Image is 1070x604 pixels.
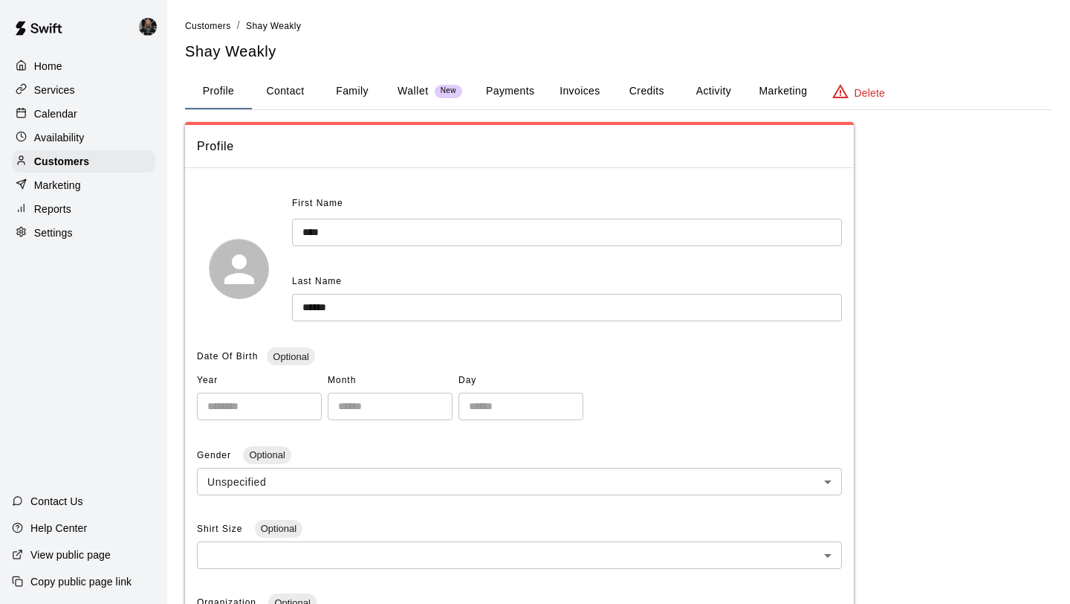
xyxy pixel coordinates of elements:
[139,18,157,36] img: Garrett & Sean 1on1 Lessons
[30,574,132,589] p: Copy public page link
[613,74,680,109] button: Credits
[12,55,155,77] a: Home
[12,198,155,220] a: Reports
[255,523,302,534] span: Optional
[398,83,429,99] p: Wallet
[34,154,89,169] p: Customers
[197,524,246,534] span: Shirt Size
[30,494,83,509] p: Contact Us
[246,21,301,31] span: Shay Weakly
[267,351,314,362] span: Optional
[12,103,155,125] a: Calendar
[292,192,343,216] span: First Name
[474,74,546,109] button: Payments
[185,18,1052,34] nav: breadcrumb
[12,126,155,149] a: Availability
[12,150,155,173] a: Customers
[34,130,85,145] p: Availability
[292,276,342,286] span: Last Name
[12,79,155,101] a: Services
[197,369,322,393] span: Year
[185,42,1052,62] h5: Shay Weakly
[458,369,583,393] span: Day
[855,86,885,100] p: Delete
[12,222,155,244] a: Settings
[546,74,613,109] button: Invoices
[185,21,231,31] span: Customers
[34,83,75,97] p: Services
[185,74,1052,109] div: basic tabs example
[197,351,258,362] span: Date Of Birth
[30,547,111,562] p: View public page
[34,59,62,74] p: Home
[30,521,87,536] p: Help Center
[328,369,453,393] span: Month
[34,106,77,121] p: Calendar
[197,137,842,156] span: Profile
[197,468,842,495] div: Unspecified
[243,449,291,460] span: Optional
[747,74,819,109] button: Marketing
[237,18,240,33] li: /
[185,74,252,109] button: Profile
[197,450,234,460] span: Gender
[185,19,231,31] a: Customers
[435,86,462,96] span: New
[12,174,155,196] a: Marketing
[34,202,71,216] p: Reports
[252,74,319,109] button: Contact
[319,74,386,109] button: Family
[34,225,73,240] p: Settings
[34,178,81,193] p: Marketing
[680,74,747,109] button: Activity
[136,12,167,42] div: Garrett & Sean 1on1 Lessons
